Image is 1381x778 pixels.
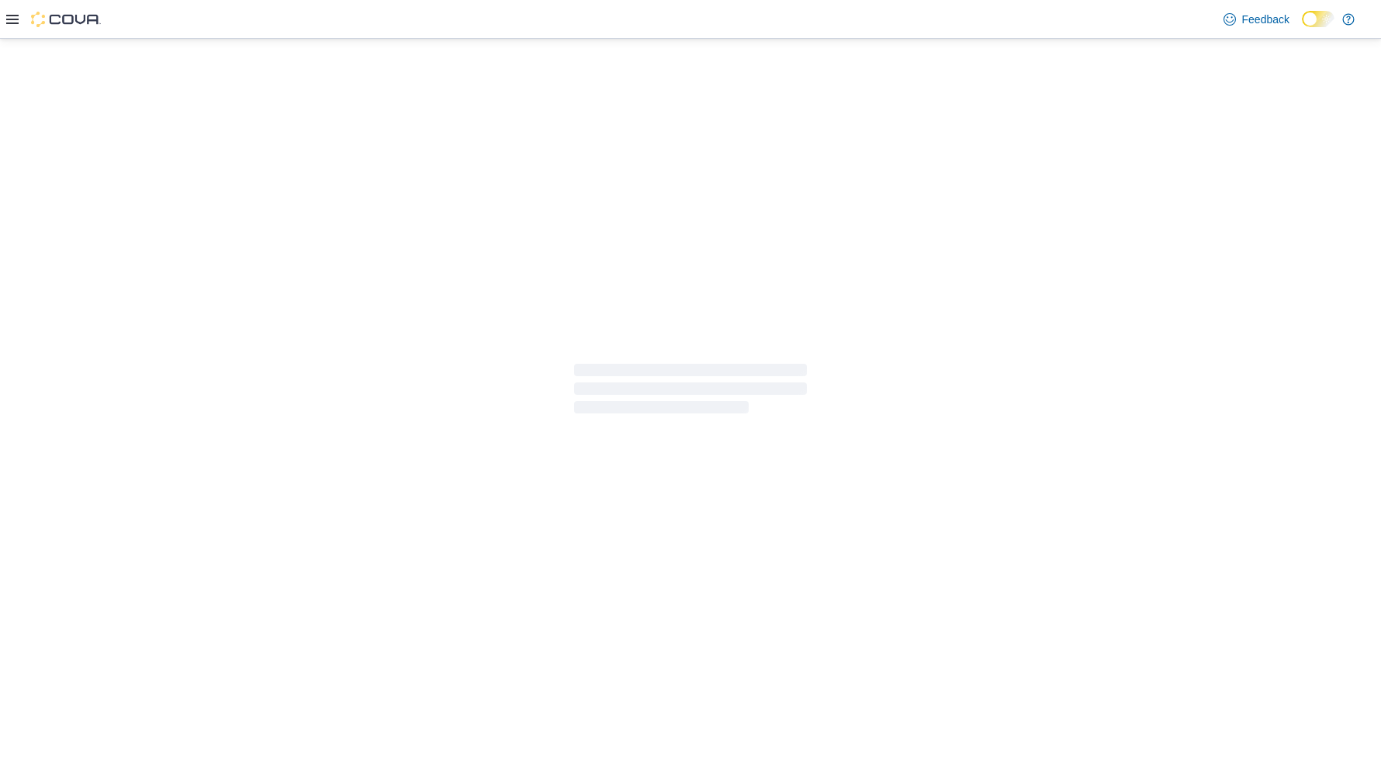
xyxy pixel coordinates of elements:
input: Dark Mode [1302,11,1334,27]
span: Feedback [1242,12,1289,27]
span: Loading [574,367,807,417]
img: Cova [31,12,101,27]
a: Feedback [1217,4,1296,35]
